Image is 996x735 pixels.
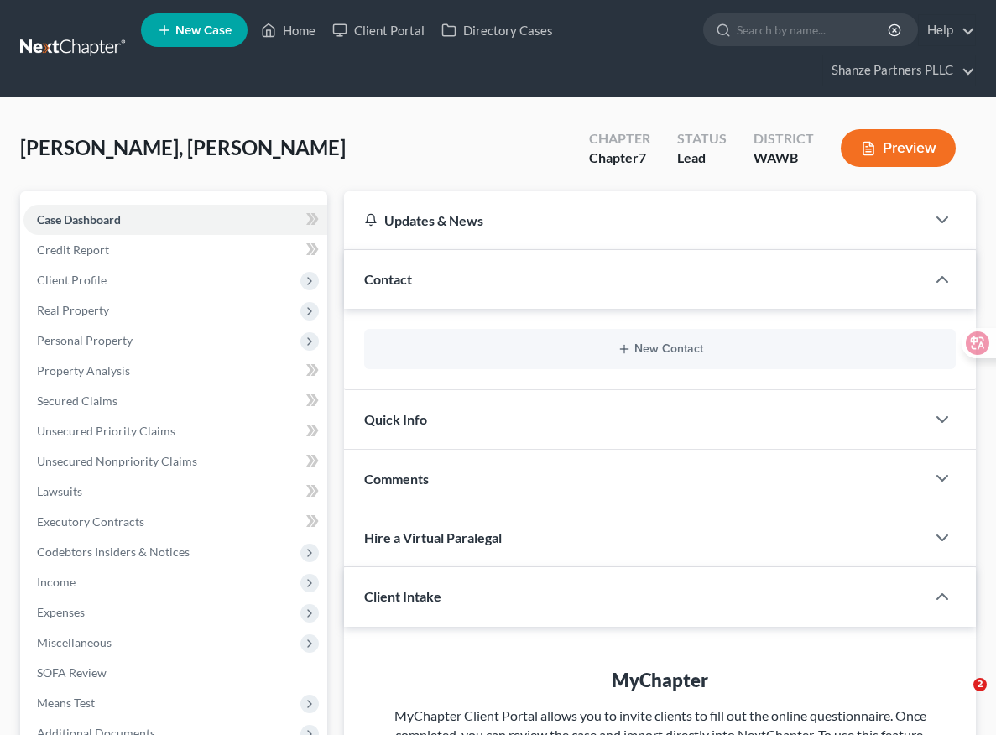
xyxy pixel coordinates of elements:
span: Expenses [37,605,85,619]
a: Help [919,15,975,45]
a: Credit Report [23,235,327,265]
a: Shanze Partners PLLC [823,55,975,86]
span: Means Test [37,696,95,710]
span: Contact [364,271,412,287]
div: Updates & News [364,211,905,229]
span: Miscellaneous [37,635,112,649]
a: Secured Claims [23,386,327,416]
div: Status [677,129,727,149]
a: Home [253,15,324,45]
span: Personal Property [37,333,133,347]
span: 2 [973,678,987,691]
span: [PERSON_NAME], [PERSON_NAME] [20,135,346,159]
span: Property Analysis [37,363,130,378]
a: SOFA Review [23,658,327,688]
a: Case Dashboard [23,205,327,235]
a: Executory Contracts [23,507,327,537]
div: Lead [677,149,727,168]
iframe: Intercom live chat [939,678,979,718]
a: Unsecured Priority Claims [23,416,327,446]
button: Preview [841,129,956,167]
span: Hire a Virtual Paralegal [364,529,502,545]
span: Client Profile [37,273,107,287]
input: Search by name... [737,14,890,45]
button: New Contact [378,342,942,356]
span: Client Intake [364,588,441,604]
div: WAWB [754,149,814,168]
a: Directory Cases [433,15,561,45]
span: Income [37,575,76,589]
a: Unsecured Nonpriority Claims [23,446,327,477]
div: District [754,129,814,149]
span: SOFA Review [37,665,107,680]
span: Executory Contracts [37,514,144,529]
div: Chapter [589,129,650,149]
span: Case Dashboard [37,212,121,227]
span: Unsecured Nonpriority Claims [37,454,197,468]
div: MyChapter [378,667,942,693]
span: Quick Info [364,411,427,427]
span: Real Property [37,303,109,317]
span: Comments [364,471,429,487]
span: Lawsuits [37,484,82,498]
span: Credit Report [37,242,109,257]
span: 7 [639,149,646,165]
a: Lawsuits [23,477,327,507]
span: Codebtors Insiders & Notices [37,545,190,559]
a: Property Analysis [23,356,327,386]
span: Secured Claims [37,394,117,408]
a: Client Portal [324,15,433,45]
span: New Case [175,24,232,37]
div: Chapter [589,149,650,168]
span: Unsecured Priority Claims [37,424,175,438]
